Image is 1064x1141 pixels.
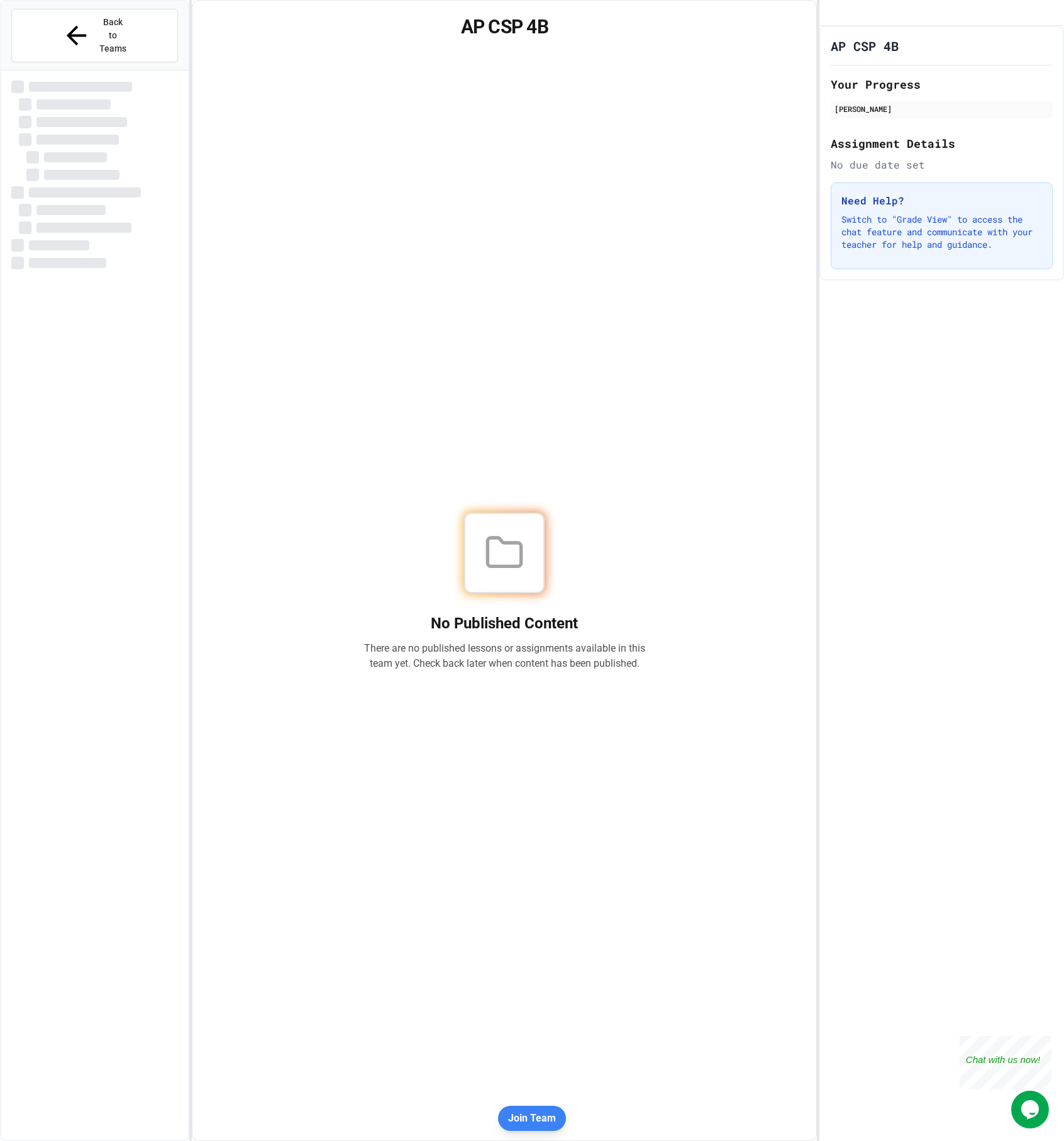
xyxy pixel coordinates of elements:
[363,641,645,671] p: There are no published lessons or assignments available in this team yet. Check back later when c...
[831,157,1053,172] div: No due date set
[841,213,1042,251] p: Switch to "Grade View" to access the chat feature and communicate with your teacher for help and ...
[1011,1091,1051,1128] iframe: chat widget
[831,75,1053,93] h2: Your Progress
[11,9,178,62] button: Back to Teams
[831,135,1053,152] h2: Assignment Details
[99,16,128,55] span: Back to Teams
[960,1036,1051,1089] iframe: chat widget
[363,613,645,633] h2: No Published Content
[498,1106,566,1131] button: Join Team
[831,37,899,55] h1: AP CSP 4B
[834,103,1049,114] div: [PERSON_NAME]
[841,193,1042,208] h3: Need Help?
[208,16,801,38] h1: AP CSP 4B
